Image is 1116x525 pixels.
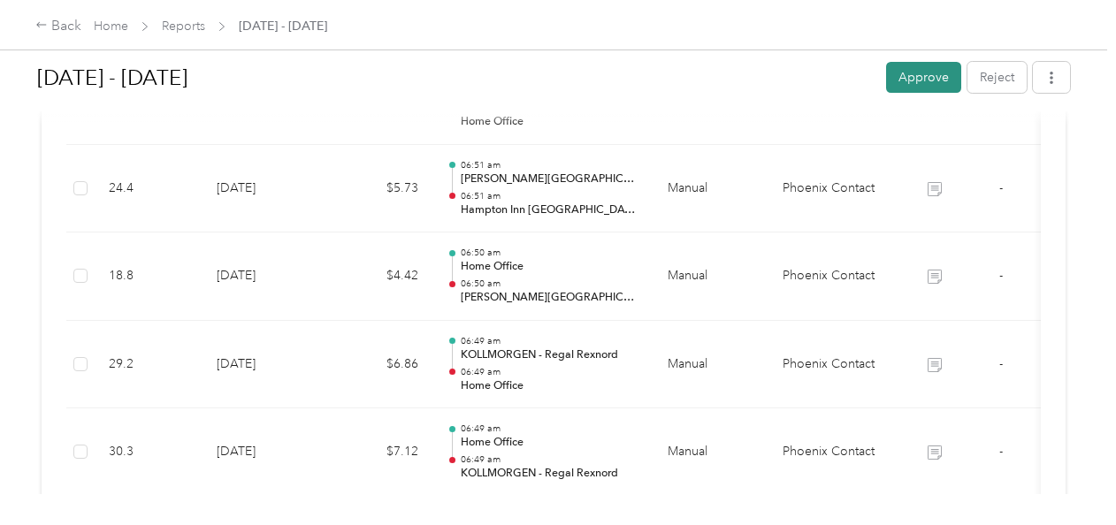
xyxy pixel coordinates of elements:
p: [PERSON_NAME][GEOGRAPHIC_DATA] [461,290,639,306]
td: [DATE] [203,408,326,497]
td: Phoenix Contact [768,408,901,497]
span: - [999,356,1003,371]
iframe: Everlance-gr Chat Button Frame [1017,426,1116,525]
p: 06:49 am [461,453,639,466]
p: [PERSON_NAME][GEOGRAPHIC_DATA] [461,171,639,187]
p: 06:50 am [461,247,639,259]
td: 18.8 [95,232,203,321]
td: [DATE] [203,321,326,409]
p: Home Office [461,435,639,451]
p: Home Office [461,259,639,275]
button: Approve [886,62,961,93]
a: Reports [162,19,205,34]
p: Home Office [461,378,639,394]
p: 06:51 am [461,159,639,171]
td: $4.42 [326,232,432,321]
p: 06:50 am [461,278,639,290]
span: - [999,268,1003,283]
a: Home [94,19,128,34]
td: Phoenix Contact [768,321,901,409]
td: Manual [654,321,768,409]
p: Hampton Inn [GEOGRAPHIC_DATA] [461,202,639,218]
p: 06:49 am [461,366,639,378]
p: 06:51 am [461,190,639,202]
p: KOLLMORGEN - Regal Rexnord [461,466,639,482]
h1: Aug 1 - 31, 2025 [37,57,874,99]
td: [DATE] [203,145,326,233]
div: Back [35,16,81,37]
td: Manual [654,145,768,233]
span: - [999,444,1003,459]
td: Phoenix Contact [768,232,901,321]
td: [DATE] [203,232,326,321]
td: $7.12 [326,408,432,497]
td: $5.73 [326,145,432,233]
p: 06:49 am [461,335,639,347]
p: KOLLMORGEN - Regal Rexnord [461,347,639,363]
span: - [999,180,1003,195]
td: 30.3 [95,408,203,497]
td: Manual [654,408,768,497]
td: $6.86 [326,321,432,409]
button: Reject [967,62,1027,93]
p: 06:49 am [461,422,639,435]
td: 29.2 [95,321,203,409]
span: [DATE] - [DATE] [239,17,327,35]
td: 24.4 [95,145,203,233]
td: Phoenix Contact [768,145,901,233]
td: Manual [654,232,768,321]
